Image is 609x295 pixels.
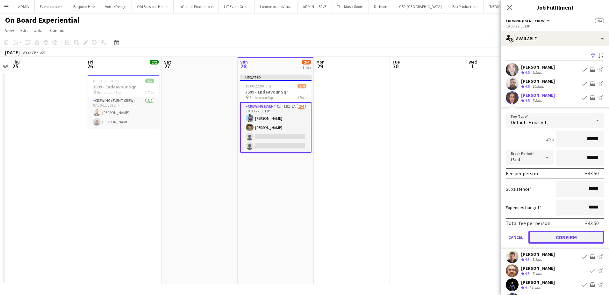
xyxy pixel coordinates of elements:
[240,102,312,153] app-card-role: Crewing (Event Crew)18I2A2/419:00-22:00 (3h)[PERSON_NAME][PERSON_NAME]
[298,0,332,13] button: ADMIN - LEAVE
[525,70,530,75] span: 4.5
[174,0,219,13] button: InGenius Productions
[506,186,532,192] label: Subsistence
[531,70,543,75] div: 9.5km
[88,59,93,65] span: Fri
[506,220,550,226] div: Total fee per person
[501,31,609,46] div: Available
[240,89,312,95] h3: 3599 - Endeavour Sqr
[531,98,543,103] div: 7.8km
[245,84,271,88] span: 19:00-22:00 (3h)
[525,271,530,276] span: 4.3
[21,50,37,55] span: Week 39
[164,59,171,65] span: Sat
[506,231,526,244] button: Cancel
[88,97,159,128] app-card-role: Crewing (Event Crew)2/207:30-12:30 (5h)[PERSON_NAME][PERSON_NAME]
[47,26,67,34] a: Comms
[506,19,551,23] button: Crewing (Event Crew)
[302,65,311,70] div: 1 Job
[506,19,546,23] span: Crewing (Event Crew)
[369,0,394,13] button: Dishoom
[88,75,159,128] app-job-card: 07:30-12:30 (5h)2/23599 - Endeavour Sqr Endeavour Sqr1 RoleCrewing (Event Crew)2/207:30-12:30 (5h...
[595,19,604,23] span: 2/4
[11,63,20,70] span: 25
[88,84,159,90] h3: 3599 - Endeavour Sqr
[506,24,604,28] div: 19:00-22:00 (3h)
[521,64,555,70] div: [PERSON_NAME]
[585,170,599,177] div: £43.50
[39,50,46,55] div: BST
[5,15,79,25] h1: On Board Experiential
[394,0,447,13] button: GSP-[GEOGRAPHIC_DATA]
[97,90,121,95] span: Endeavour Sqr
[150,60,159,64] span: 2/2
[249,95,273,100] span: Endeavour Sqr
[525,84,530,89] span: 4.5
[93,79,119,83] span: 07:30-12:30 (5h)
[316,59,325,65] span: Mon
[35,0,68,13] button: Event concept
[240,75,312,153] app-job-card: Updated19:00-22:00 (3h)2/43599 - Endeavour Sqr Endeavour Sqr1 RoleCrewing (Event Crew)18I2A2/419:...
[525,98,530,103] span: 4.5
[501,3,609,11] h3: Job Fulfilment
[521,251,555,257] div: [PERSON_NAME]
[332,0,369,13] button: The Music Room
[511,156,520,163] span: Paid
[521,78,555,84] div: [PERSON_NAME]
[484,0,534,13] button: [MEDICAL_DATA] Design
[302,60,311,64] span: 2/4
[87,63,93,70] span: 26
[392,59,400,65] span: Tue
[297,95,306,100] span: 1 Role
[32,26,46,34] a: Jobs
[3,26,17,34] a: View
[145,90,154,95] span: 1 Role
[219,0,255,13] button: LIT Event Group
[5,49,20,56] div: [DATE]
[239,63,248,70] span: 28
[68,0,100,13] button: Bespoke-Hire
[525,257,530,262] span: 4.3
[315,63,325,70] span: 29
[132,0,174,13] button: Old Sessions House
[506,205,541,210] label: Expenses budget
[20,27,28,33] span: Edit
[521,92,555,98] div: [PERSON_NAME]
[240,59,248,65] span: Sun
[506,170,538,177] div: Fee per person
[150,65,158,70] div: 1 Job
[447,0,484,13] button: Box Productions
[528,231,604,244] button: Confirm
[13,0,35,13] button: ADMIN
[525,285,527,290] span: 4
[521,279,555,285] div: [PERSON_NAME]
[546,136,554,142] div: 3h x
[145,79,154,83] span: 2/2
[5,27,14,33] span: View
[50,27,64,33] span: Comms
[585,220,599,226] div: £43.50
[240,75,312,80] div: Updated
[297,84,306,88] span: 2/4
[468,63,477,70] span: 1
[34,27,44,33] span: Jobs
[18,26,30,34] a: Edit
[100,0,132,13] button: VortekDesign
[391,63,400,70] span: 30
[163,63,171,70] span: 27
[521,265,555,271] div: [PERSON_NAME]
[12,59,20,65] span: Thu
[531,271,543,276] div: 7.4km
[469,59,477,65] span: Wed
[255,0,298,13] button: London AudioVisual
[511,119,547,125] span: Default Hourly 1
[531,84,545,89] div: 10.6km
[528,285,542,291] div: 31.4km
[531,257,543,262] div: 5.1km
